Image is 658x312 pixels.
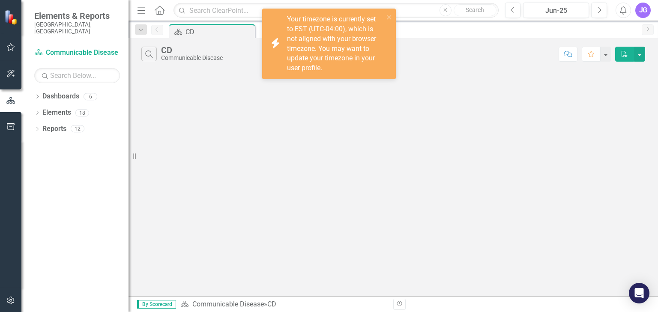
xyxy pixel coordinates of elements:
[137,300,176,309] span: By Scorecard
[34,48,120,58] a: Communicable Disease
[629,283,649,303] div: Open Intercom Messenger
[34,11,120,21] span: Elements & Reports
[42,108,71,118] a: Elements
[454,4,496,16] button: Search
[386,12,392,22] button: close
[287,15,384,73] div: Your timezone is currently set to EST (UTC-04:00), which is not aligned with your browser timezon...
[42,124,66,134] a: Reports
[173,3,498,18] input: Search ClearPoint...
[192,300,264,308] a: Communicable Disease
[71,125,84,133] div: 12
[523,3,589,18] button: Jun-25
[75,109,89,116] div: 18
[185,27,253,37] div: CD
[4,9,20,25] img: ClearPoint Strategy
[34,21,120,35] small: [GEOGRAPHIC_DATA], [GEOGRAPHIC_DATA]
[84,93,97,100] div: 6
[42,92,79,101] a: Dashboards
[34,68,120,83] input: Search Below...
[267,300,276,308] div: CD
[180,300,387,309] div: »
[161,45,223,55] div: CD
[466,6,484,13] span: Search
[161,55,223,61] div: Communicable Disease
[635,3,651,18] button: JG
[526,6,586,16] div: Jun-25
